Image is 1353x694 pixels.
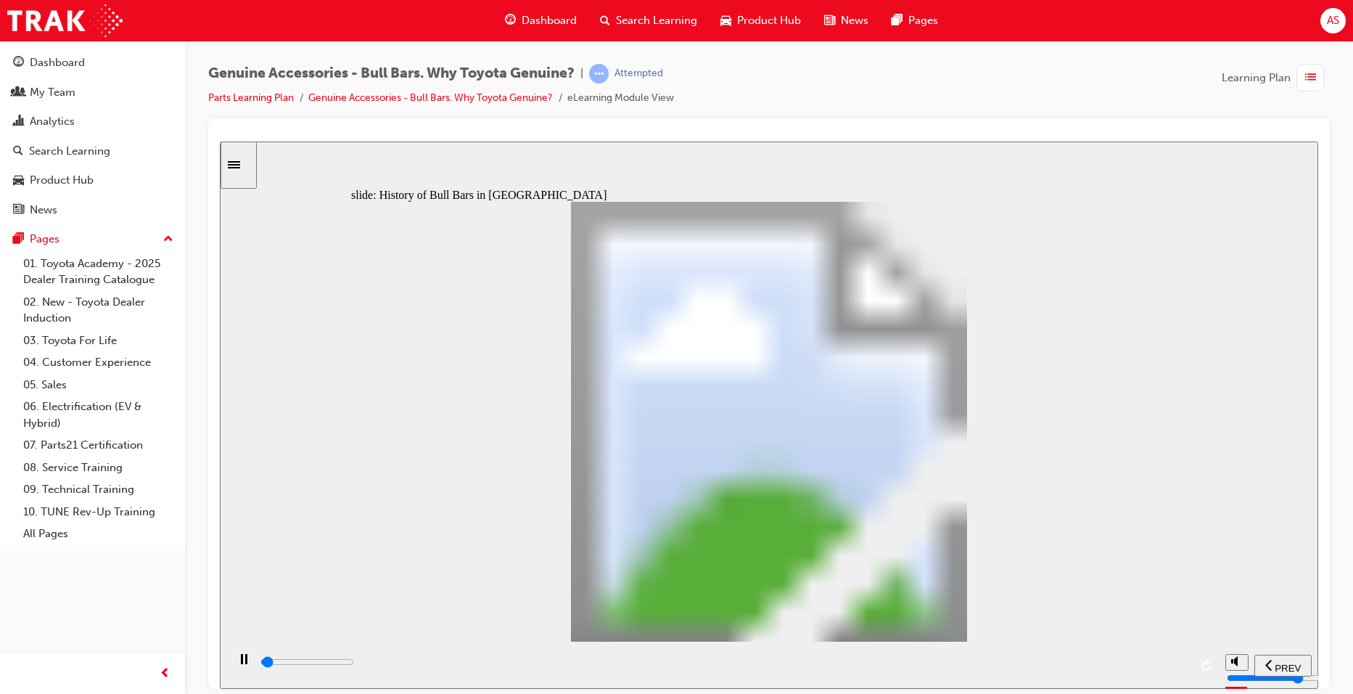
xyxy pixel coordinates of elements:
[6,226,179,253] button: Pages
[6,138,179,165] a: Search Learning
[1035,513,1092,535] button: previous
[6,197,179,224] a: News
[30,84,75,101] div: My Team
[6,167,179,194] a: Product Hub
[17,396,179,434] a: 06. Electrification (EV & Hybrid)
[522,12,577,29] span: Dashboard
[493,6,588,36] a: guage-iconDashboard
[13,204,24,217] span: news-icon
[6,46,179,226] button: DashboardMy TeamAnalyticsSearch LearningProduct HubNews
[709,6,813,36] a: car-iconProduct Hub
[1222,64,1330,91] button: Learning Plan
[908,12,938,29] span: Pages
[41,515,134,526] input: slide progress
[13,174,24,187] span: car-icon
[17,291,179,330] a: 02. New - Toyota Dealer Induction
[13,86,24,99] span: people-icon
[17,330,179,352] a: 03. Toyota For Life
[17,434,179,457] a: 07. Parts21 Certification
[7,512,32,536] button: play/pause
[824,12,835,30] span: news-icon
[30,202,57,219] div: News
[30,113,75,130] div: Analytics
[1055,521,1081,532] span: PREV
[30,231,59,248] div: Pages
[616,12,697,29] span: Search Learning
[1007,531,1101,542] input: volume
[1006,500,1027,547] div: misc controls
[6,108,179,135] a: Analytics
[13,57,24,70] span: guage-icon
[1222,70,1291,86] span: Learning Plan
[1320,8,1346,33] button: AS
[7,500,998,547] div: playback controls
[30,172,94,189] div: Product Hub
[17,351,179,374] a: 04. Customer Experience
[13,115,24,128] span: chart-icon
[600,12,610,30] span: search-icon
[588,6,709,36] a: search-iconSearch Learning
[13,145,23,158] span: search-icon
[567,90,674,107] li: eLearning Module View
[7,4,123,37] img: Trak
[6,79,179,106] a: My Team
[841,12,868,29] span: News
[17,457,179,479] a: 08. Service Training
[17,253,179,291] a: 01. Toyota Academy - 2025 Dealer Training Catalogue
[737,12,801,29] span: Product Hub
[160,665,170,683] span: prev-icon
[17,523,179,545] a: All Pages
[13,233,24,246] span: pages-icon
[580,65,583,82] span: |
[208,65,575,82] span: Genuine Accessories - Bull Bars. Why Toyota Genuine?
[29,143,110,160] div: Search Learning
[17,374,179,396] a: 05. Sales
[505,12,516,30] span: guage-icon
[1006,513,1029,529] button: volume
[30,54,85,71] div: Dashboard
[720,12,731,30] span: car-icon
[614,67,663,81] div: Attempted
[17,478,179,501] a: 09. Technical Training
[208,91,294,104] a: Parts Learning Plan
[1327,12,1339,29] span: AS
[813,6,880,36] a: news-iconNews
[308,91,553,104] a: Genuine Accessories - Bull Bars. Why Toyota Genuine?
[163,230,173,249] span: up-icon
[976,513,998,535] button: replay
[892,12,902,30] span: pages-icon
[589,64,609,83] span: learningRecordVerb_ATTEMPT-icon
[880,6,950,36] a: pages-iconPages
[1035,500,1092,547] nav: slide navigation
[6,49,179,76] a: Dashboard
[17,501,179,523] a: 10. TUNE Rev-Up Training
[1305,69,1316,87] span: list-icon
